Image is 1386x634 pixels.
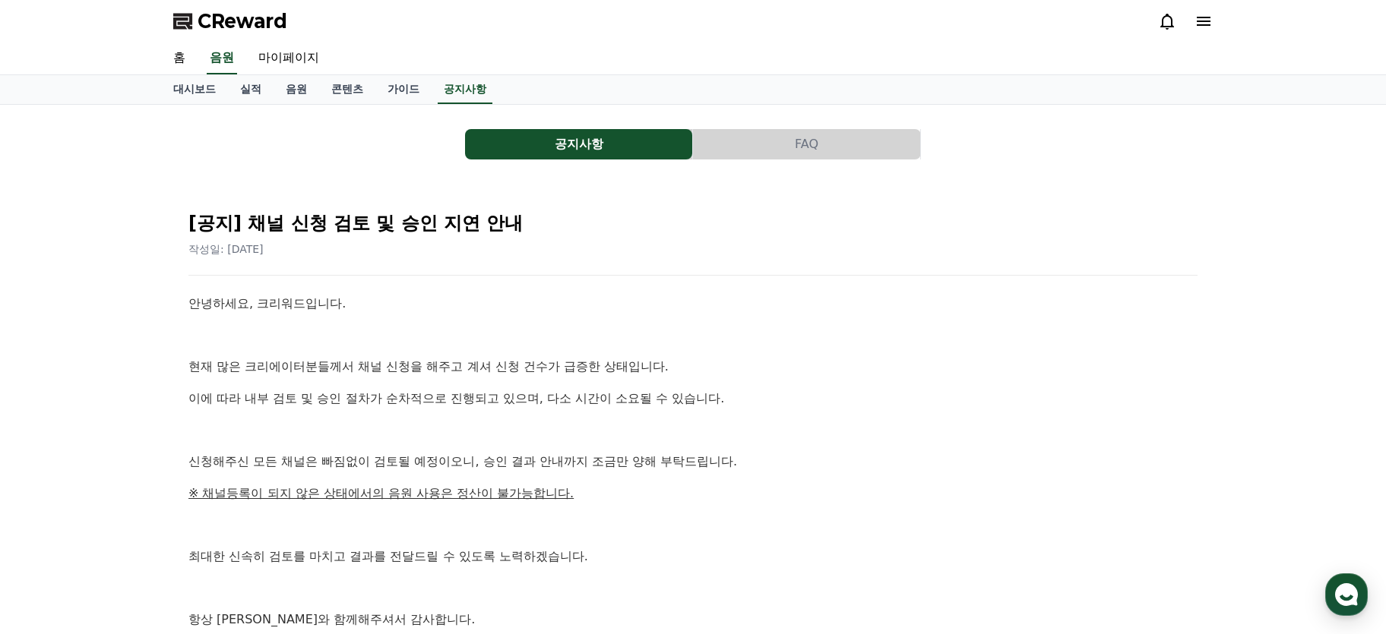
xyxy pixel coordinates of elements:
p: 안녕하세요, 크리워드입니다. [188,294,1198,314]
a: 공지사항 [465,129,693,159]
button: FAQ [693,129,920,159]
button: 공지사항 [465,129,692,159]
a: 실적 [228,75,274,104]
a: 공지사항 [438,75,492,104]
p: 최대한 신속히 검토를 마치고 결과를 전달드릴 수 있도록 노력하겠습니다. [188,547,1198,566]
a: 홈 [161,43,198,74]
a: 가이드 [375,75,432,104]
p: 현재 많은 크리에이터분들께서 채널 신청을 해주고 계셔 신청 건수가 급증한 상태입니다. [188,357,1198,377]
a: 음원 [274,75,319,104]
span: CReward [198,9,287,33]
p: 이에 따라 내부 검토 및 승인 절차가 순차적으로 진행되고 있으며, 다소 시간이 소요될 수 있습니다. [188,389,1198,408]
a: 콘텐츠 [319,75,375,104]
u: ※ 채널등록이 되지 않은 상태에서의 음원 사용은 정산이 불가능합니다. [188,486,574,500]
a: 음원 [207,43,237,74]
a: 마이페이지 [246,43,331,74]
a: CReward [173,9,287,33]
p: 신청해주신 모든 채널은 빠짐없이 검토될 예정이오니, 승인 결과 안내까지 조금만 양해 부탁드립니다. [188,452,1198,472]
p: 항상 [PERSON_NAME]와 함께해주셔서 감사합니다. [188,610,1198,629]
a: FAQ [693,129,921,159]
h2: [공지] 채널 신청 검토 및 승인 지연 안내 [188,211,1198,235]
span: 작성일: [DATE] [188,243,264,255]
a: 대시보드 [161,75,228,104]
